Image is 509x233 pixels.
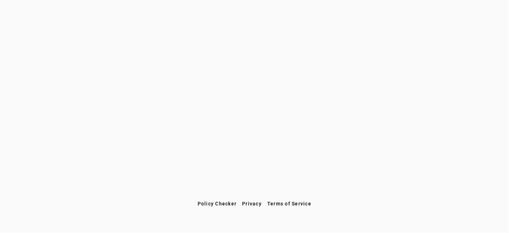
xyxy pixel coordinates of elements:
button: Privacy [239,197,264,210]
span: Privacy [242,201,262,206]
span: Policy Checker [198,201,237,206]
span: Terms of Service [267,201,311,206]
button: Policy Checker [195,197,240,210]
button: Terms of Service [264,197,314,210]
